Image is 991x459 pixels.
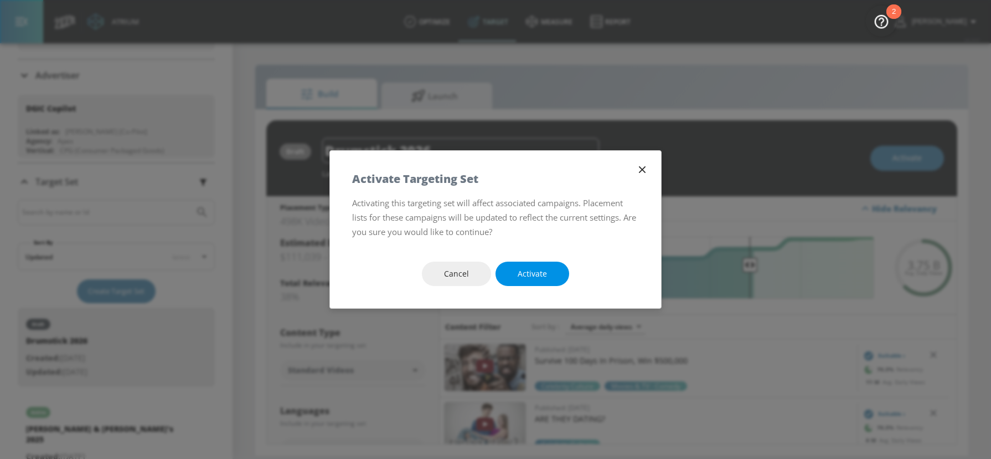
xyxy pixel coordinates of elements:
[892,12,896,26] div: 2
[352,173,478,185] h5: Activate Targeting Set
[518,267,547,281] span: Activate
[444,267,469,281] span: Cancel
[866,6,897,37] button: Open Resource Center, 2 new notifications
[496,262,569,287] button: Activate
[352,196,639,239] p: Activating this targeting set will affect associated campaigns. Placement lists for these campaig...
[422,262,491,287] button: Cancel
